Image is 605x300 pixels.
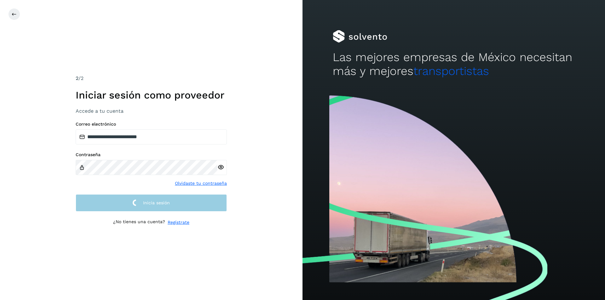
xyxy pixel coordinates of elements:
h3: Accede a tu cuenta [76,108,227,114]
div: /2 [76,75,227,82]
a: Regístrate [168,219,189,226]
label: Contraseña [76,152,227,157]
h2: Las mejores empresas de México necesitan más y mejores [333,50,575,78]
span: transportistas [413,64,489,78]
button: Inicia sesión [76,194,227,212]
span: Inicia sesión [143,201,170,205]
a: Olvidaste tu contraseña [175,180,227,187]
span: 2 [76,75,78,81]
label: Correo electrónico [76,122,227,127]
p: ¿No tienes una cuenta? [113,219,165,226]
h1: Iniciar sesión como proveedor [76,89,227,101]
